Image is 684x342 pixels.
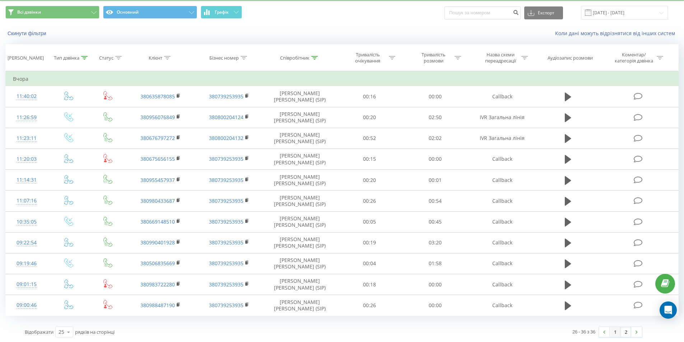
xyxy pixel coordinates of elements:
[13,131,41,145] div: 11:23:11
[280,55,310,61] div: Співробітник
[140,155,175,162] a: 380675656155
[403,232,468,253] td: 03:20
[337,86,403,107] td: 00:16
[13,298,41,312] div: 09:00:46
[17,9,41,15] span: Всі дзвінки
[209,93,243,100] a: 380739253935
[209,281,243,288] a: 380739253935
[403,274,468,295] td: 00:00
[548,55,593,61] div: Аудіозапис розмови
[572,328,595,335] div: 26 - 36 з 36
[13,111,41,125] div: 11:26:59
[209,155,243,162] a: 380739253935
[337,211,403,232] td: 00:05
[349,52,387,64] div: Тривалість очікування
[403,253,468,274] td: 01:58
[337,107,403,128] td: 00:20
[25,329,53,335] span: Відображати
[140,260,175,267] a: 380506835669
[263,211,337,232] td: [PERSON_NAME] [PERSON_NAME] (SIP)
[140,135,175,141] a: 380676797272
[468,128,536,149] td: IVR Загальна лінія
[403,86,468,107] td: 00:00
[263,295,337,316] td: [PERSON_NAME] [PERSON_NAME] (SIP)
[403,295,468,316] td: 00:00
[13,215,41,229] div: 10:35:05
[209,260,243,267] a: 380739253935
[140,93,175,100] a: 380635878085
[337,170,403,191] td: 00:20
[209,239,243,246] a: 380739253935
[337,149,403,169] td: 00:15
[468,191,536,211] td: Callback
[75,329,115,335] span: рядків на сторінці
[337,274,403,295] td: 00:18
[263,86,337,107] td: [PERSON_NAME] [PERSON_NAME] (SIP)
[337,253,403,274] td: 00:04
[468,253,536,274] td: Callback
[263,232,337,253] td: [PERSON_NAME] [PERSON_NAME] (SIP)
[468,107,536,128] td: IVR Загальна лінія
[140,177,175,183] a: 380955457937
[403,128,468,149] td: 02:02
[5,30,50,37] button: Скинути фільтри
[263,170,337,191] td: [PERSON_NAME] [PERSON_NAME] (SIP)
[468,149,536,169] td: Callback
[660,301,677,319] div: Open Intercom Messenger
[13,277,41,291] div: 09:01:15
[209,197,243,204] a: 380739253935
[403,191,468,211] td: 00:54
[468,86,536,107] td: Callback
[263,149,337,169] td: [PERSON_NAME] [PERSON_NAME] (SIP)
[555,30,679,37] a: Коли дані можуть відрізнятися вiд інших систем
[13,194,41,208] div: 11:07:16
[337,191,403,211] td: 00:26
[5,6,99,19] button: Всі дзвінки
[263,107,337,128] td: [PERSON_NAME] [PERSON_NAME] (SIP)
[140,197,175,204] a: 380980433687
[140,114,175,121] a: 380956076849
[468,295,536,316] td: Callback
[209,135,243,141] a: 380800204132
[263,191,337,211] td: [PERSON_NAME] [PERSON_NAME] (SIP)
[524,6,563,19] button: Експорт
[140,281,175,288] a: 380983722280
[215,10,229,15] span: Графік
[445,6,521,19] input: Пошук за номером
[209,114,243,121] a: 380800204124
[468,232,536,253] td: Callback
[8,55,44,61] div: [PERSON_NAME]
[209,218,243,225] a: 380739253935
[13,152,41,166] div: 11:20:03
[414,52,453,64] div: Тривалість розмови
[403,170,468,191] td: 00:01
[337,128,403,149] td: 00:52
[337,295,403,316] td: 00:26
[54,55,79,61] div: Тип дзвінка
[337,232,403,253] td: 00:19
[403,107,468,128] td: 02:50
[263,128,337,149] td: [PERSON_NAME] [PERSON_NAME] (SIP)
[13,89,41,103] div: 11:40:02
[99,55,113,61] div: Статус
[201,6,242,19] button: Графік
[149,55,162,61] div: Клієнт
[403,149,468,169] td: 00:00
[140,239,175,246] a: 380990401928
[481,52,520,64] div: Назва схеми переадресації
[209,55,239,61] div: Бізнес номер
[209,177,243,183] a: 380739253935
[140,302,175,309] a: 380988487190
[468,211,536,232] td: Callback
[209,302,243,309] a: 380739253935
[13,236,41,250] div: 09:22:54
[59,328,64,336] div: 25
[263,253,337,274] td: [PERSON_NAME] [PERSON_NAME] (SIP)
[13,257,41,271] div: 09:19:46
[468,274,536,295] td: Callback
[610,327,620,337] a: 1
[140,218,175,225] a: 380669148510
[613,52,655,64] div: Коментар/категорія дзвінка
[403,211,468,232] td: 00:45
[6,72,679,86] td: Вчора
